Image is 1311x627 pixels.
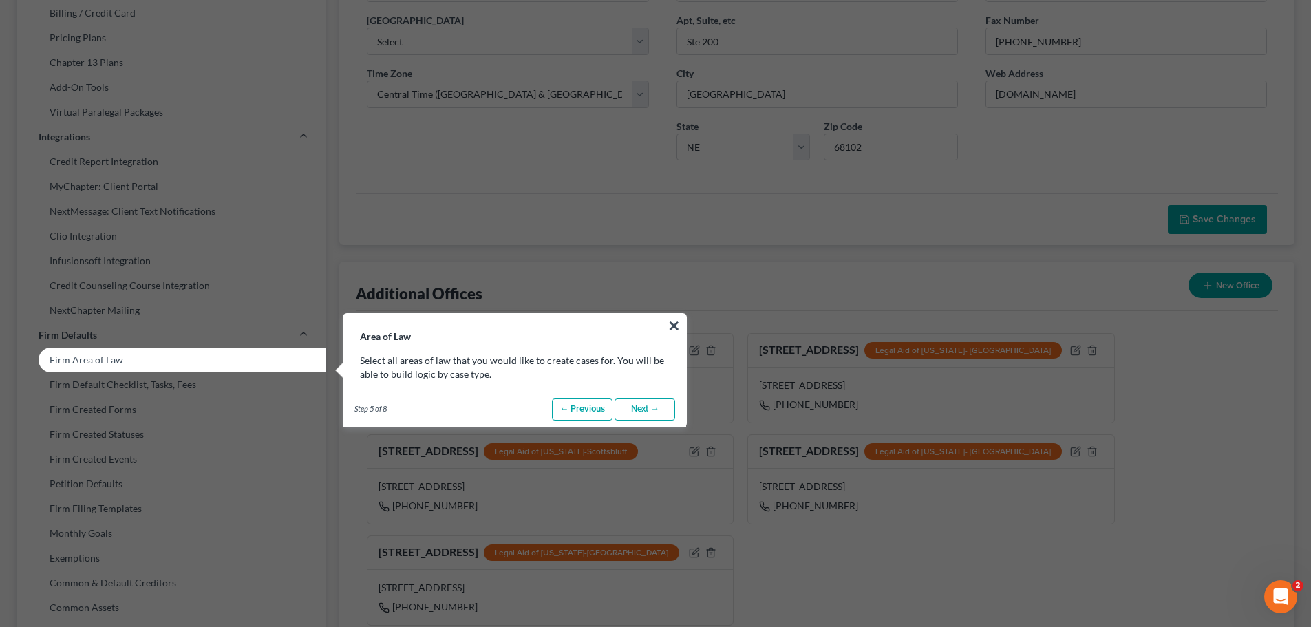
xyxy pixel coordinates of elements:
[354,403,387,414] span: Step 5 of 8
[668,315,681,337] button: ×
[552,398,612,421] a: ← Previous
[1264,580,1297,613] iframe: Intercom live chat
[360,354,670,381] p: Select all areas of law that you would like to create cases for. You will be able to build logic ...
[17,348,326,372] a: Firm Area of Law
[615,398,675,421] a: Next →
[1292,580,1303,591] span: 2
[343,314,686,343] h3: Area of Law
